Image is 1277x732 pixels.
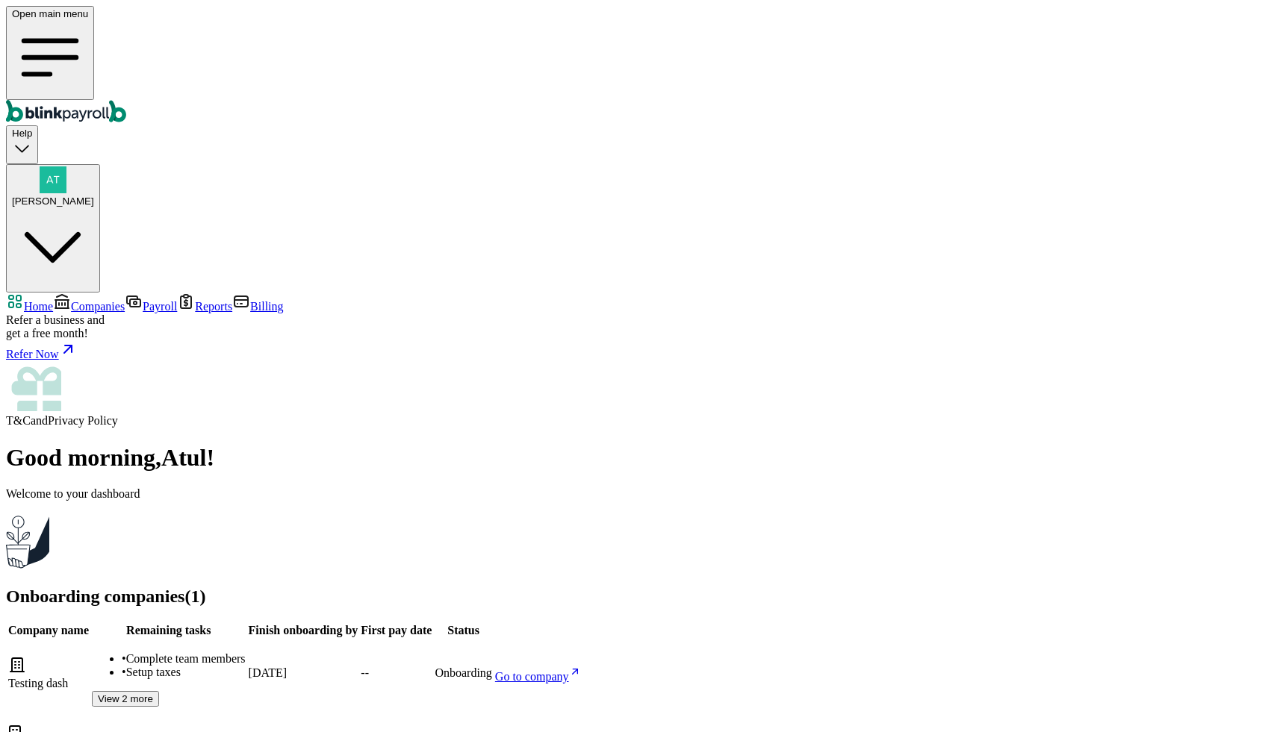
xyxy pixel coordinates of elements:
span: View 2 more [98,693,153,704]
img: Plant illustration [6,513,49,569]
span: Privacy Policy [48,414,118,427]
span: Complete team members [126,652,246,665]
p: Welcome to your dashboard [6,487,1271,501]
nav: Sidebar [6,293,1271,428]
a: Companies [53,300,125,313]
span: Billing [250,300,283,313]
span: • [122,652,126,665]
button: Help [6,125,38,163]
span: Reports [195,300,232,313]
span: Help [12,128,32,139]
a: Billing [232,300,283,313]
span: [PERSON_NAME] [12,195,94,207]
div: Refer a business and get a free month! [6,313,1271,340]
span: Testing dash [8,677,68,689]
button: View 2 more [92,691,159,707]
span: Home [24,300,53,313]
th: First pay date [360,623,432,638]
a: Go to company [495,670,581,683]
button: Open main menu [6,6,94,100]
h2: Onboarding companies (1) [6,586,1271,607]
th: Company name [7,623,90,638]
iframe: Chat Widget [1202,660,1277,732]
th: Remaining tasks [91,623,246,638]
span: Go to company [495,670,569,683]
span: Setup taxes [126,666,181,678]
span: Open main menu [12,8,88,19]
td: -- [360,639,432,707]
th: Status [434,623,492,638]
button: [PERSON_NAME] [6,164,100,293]
span: and [31,414,48,427]
nav: Global [6,6,1271,125]
span: • [122,666,126,678]
span: Payroll [143,300,177,313]
a: Reports [177,300,232,313]
a: Payroll [125,300,177,313]
span: Onboarding [435,666,491,679]
h1: Good morning , Atul ! [6,444,1271,472]
th: Finish onboarding by [248,623,359,638]
a: Home [6,300,53,313]
a: Refer Now [6,340,1271,361]
td: [DATE] [248,639,359,707]
span: Companies [71,300,125,313]
span: T&C [6,414,31,427]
